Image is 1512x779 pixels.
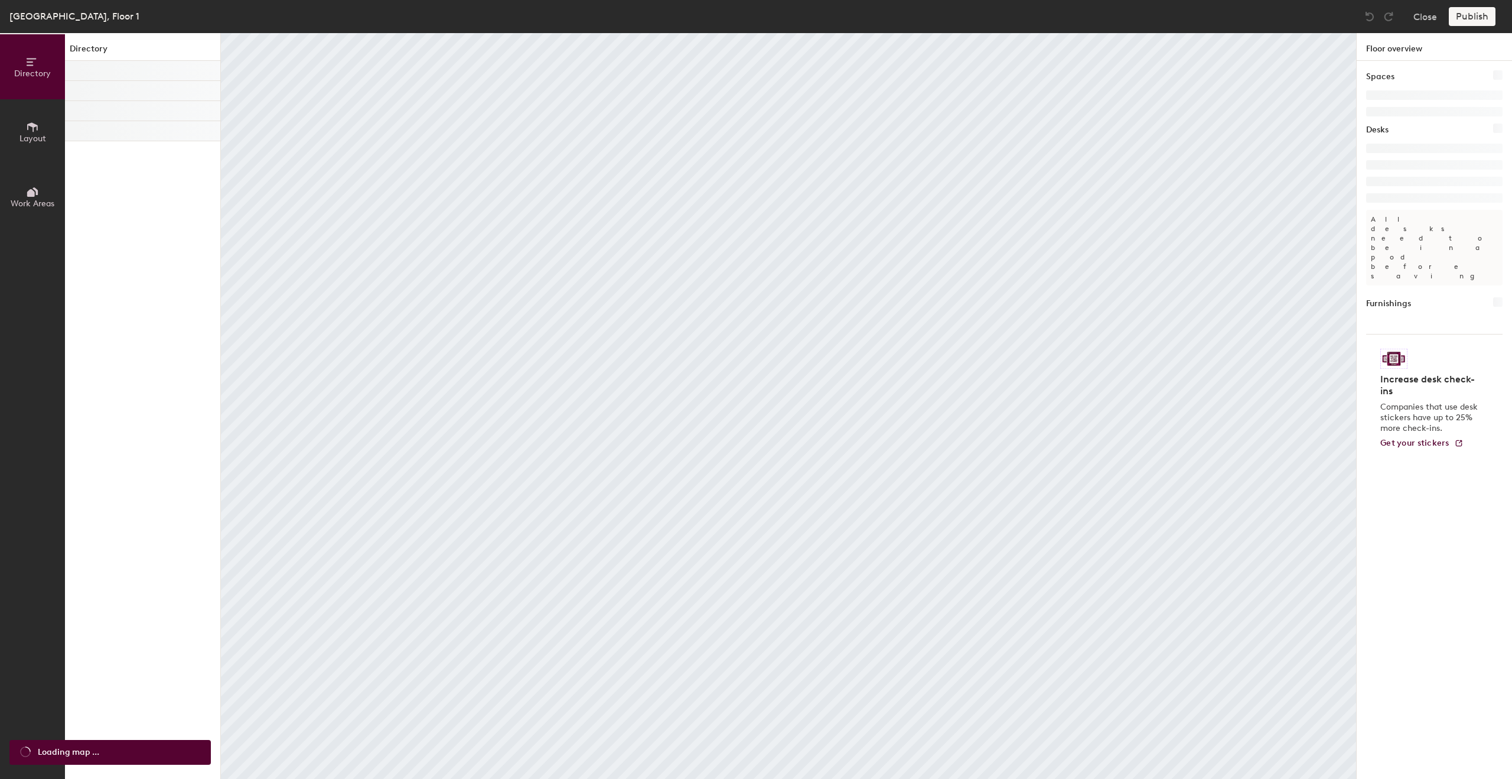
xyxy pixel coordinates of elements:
[1380,439,1464,449] a: Get your stickers
[1366,70,1394,83] h1: Spaces
[19,134,46,144] span: Layout
[1380,374,1481,397] h4: Increase desk check-ins
[1366,124,1389,137] h1: Desks
[38,746,99,759] span: Loading map ...
[1380,349,1407,369] img: Sticker logo
[1366,210,1503,285] p: All desks need to be in a pod before saving
[1380,402,1481,434] p: Companies that use desk stickers have up to 25% more check-ins.
[1380,438,1449,448] span: Get your stickers
[14,69,51,79] span: Directory
[1364,11,1376,22] img: Undo
[1357,33,1512,61] h1: Floor overview
[1383,11,1394,22] img: Redo
[65,43,220,61] h1: Directory
[1413,7,1437,26] button: Close
[11,199,54,209] span: Work Areas
[221,33,1356,779] canvas: Map
[1366,297,1411,310] h1: Furnishings
[9,9,139,24] div: [GEOGRAPHIC_DATA], Floor 1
